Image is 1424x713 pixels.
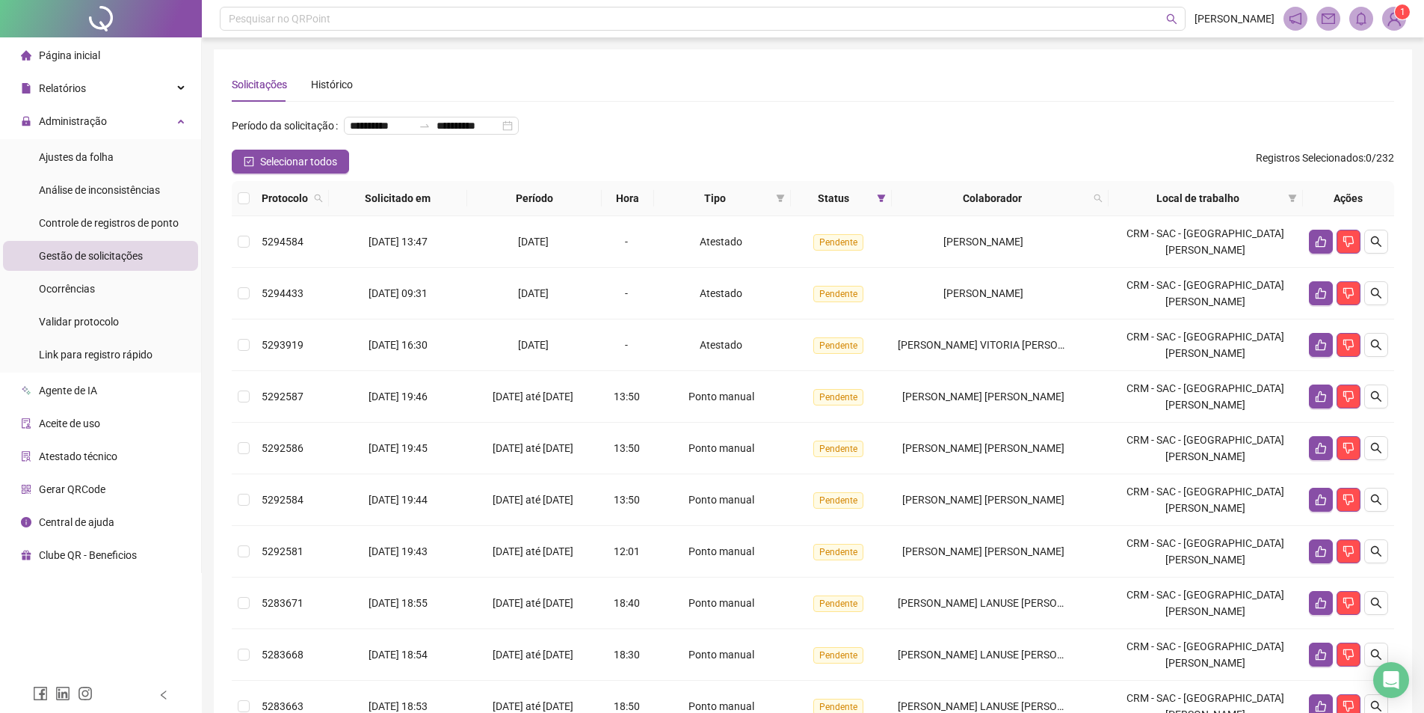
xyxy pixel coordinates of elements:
[39,151,114,163] span: Ajustes da folha
[902,494,1064,506] span: [PERSON_NAME] [PERSON_NAME]
[614,700,640,712] span: 18:50
[369,494,428,506] span: [DATE] 19:44
[232,76,287,93] div: Solicitações
[262,287,303,299] span: 5294433
[1256,150,1394,174] span: : 0 / 232
[874,187,889,209] span: filter
[1109,474,1303,526] td: CRM - SAC - [GEOGRAPHIC_DATA][PERSON_NAME]
[797,190,871,206] span: Status
[493,700,573,712] span: [DATE] até [DATE]
[898,190,1088,206] span: Colaborador
[232,150,349,174] button: Selecionar todos
[262,339,303,351] span: 5293919
[21,484,31,495] span: qrcode
[1315,391,1327,403] span: like
[244,156,254,167] span: check-square
[614,597,640,609] span: 18:40
[1285,187,1300,209] span: filter
[493,442,573,454] span: [DATE] até [DATE]
[369,339,428,351] span: [DATE] 16:30
[1315,339,1327,351] span: like
[262,597,303,609] span: 5283671
[493,545,573,557] span: [DATE] até [DATE]
[39,184,160,196] span: Análise de inconsistências
[329,181,467,216] th: Solicitado em
[1370,494,1382,506] span: search
[262,649,303,661] span: 5283668
[660,190,770,206] span: Tipo
[21,418,31,429] span: audit
[813,337,863,354] span: Pendente
[1115,190,1282,206] span: Local de trabalho
[39,82,86,94] span: Relatórios
[39,349,152,361] span: Link para registro rápido
[688,545,754,557] span: Ponto manual
[1370,442,1382,454] span: search
[311,187,326,209] span: search
[1315,287,1327,299] span: like
[1370,649,1382,661] span: search
[419,120,431,132] span: to
[369,597,428,609] span: [DATE] 18:55
[369,545,428,557] span: [DATE] 19:43
[369,287,428,299] span: [DATE] 09:31
[21,517,31,527] span: info-circle
[39,283,95,295] span: Ocorrências
[1343,494,1354,506] span: dislike
[1343,700,1354,712] span: dislike
[614,391,640,403] span: 13:50
[493,391,573,403] span: [DATE] até [DATE]
[1370,391,1382,403] span: search
[688,597,754,609] span: Ponto manual
[467,181,602,216] th: Período
[688,494,754,506] span: Ponto manual
[39,450,117,462] span: Atestado técnico
[1109,629,1303,681] td: CRM - SAC - [GEOGRAPHIC_DATA][PERSON_NAME]
[1315,597,1327,609] span: like
[773,187,788,209] span: filter
[1109,216,1303,268] td: CRM - SAC - [GEOGRAPHIC_DATA][PERSON_NAME]
[518,339,549,351] span: [DATE]
[1315,236,1327,248] span: like
[1370,597,1382,609] span: search
[1343,339,1354,351] span: dislike
[369,391,428,403] span: [DATE] 19:46
[813,647,863,664] span: Pendente
[1343,442,1354,454] span: dislike
[1315,700,1327,712] span: like
[625,339,628,351] span: -
[1370,545,1382,557] span: search
[39,385,97,397] span: Agente de IA
[614,545,640,557] span: 12:01
[898,649,1101,661] span: [PERSON_NAME] LANUSE [PERSON_NAME]
[1343,545,1354,557] span: dislike
[1315,442,1327,454] span: like
[1354,12,1368,25] span: bell
[419,120,431,132] span: swap-right
[39,115,107,127] span: Administração
[1370,236,1382,248] span: search
[1373,662,1409,698] div: Open Intercom Messenger
[1370,700,1382,712] span: search
[262,190,308,206] span: Protocolo
[1166,13,1177,25] span: search
[700,339,742,351] span: Atestado
[39,483,105,495] span: Gerar QRCode
[1289,12,1302,25] span: notification
[39,250,143,262] span: Gestão de solicitações
[55,686,70,701] span: linkedin
[1109,268,1303,319] td: CRM - SAC - [GEOGRAPHIC_DATA][PERSON_NAME]
[369,236,428,248] span: [DATE] 13:47
[943,236,1023,248] span: [PERSON_NAME]
[1395,4,1410,19] sup: Atualize o seu contato no menu Meus Dados
[262,494,303,506] span: 5292584
[1343,287,1354,299] span: dislike
[813,286,863,302] span: Pendente
[614,649,640,661] span: 18:30
[776,194,785,203] span: filter
[311,76,353,93] div: Histórico
[39,516,114,528] span: Central de ajuda
[1343,597,1354,609] span: dislike
[369,649,428,661] span: [DATE] 18:54
[260,153,337,170] span: Selecionar todos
